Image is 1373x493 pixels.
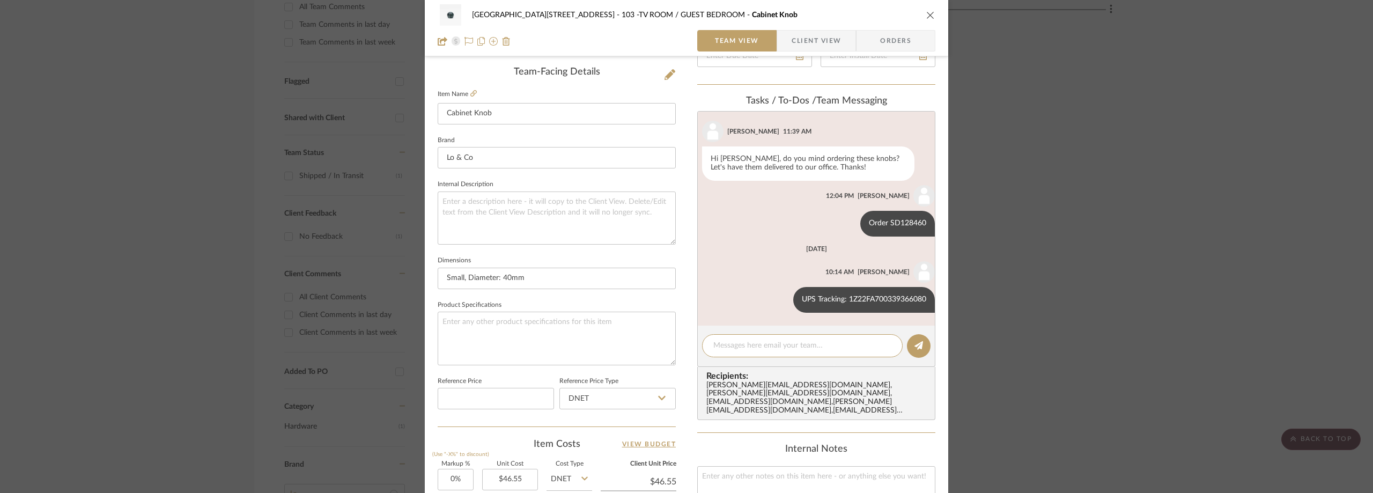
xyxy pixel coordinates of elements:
img: user_avatar.png [913,261,935,283]
div: [PERSON_NAME][EMAIL_ADDRESS][DOMAIN_NAME] , [PERSON_NAME][EMAIL_ADDRESS][DOMAIN_NAME] , [EMAIL_AD... [706,381,931,416]
label: Reference Price Type [559,379,618,384]
div: UPS Tracking: 1Z22FA700339366080 [793,287,935,313]
span: [GEOGRAPHIC_DATA][STREET_ADDRESS] [472,11,622,19]
img: Remove from project [502,37,511,46]
label: Internal Description [438,182,493,187]
div: [DATE] [806,245,827,253]
div: Order SD128460 [860,211,935,237]
span: Cabinet Knob [752,11,798,19]
div: Item Costs [438,438,676,451]
button: close [926,10,935,20]
input: Enter Brand [438,147,676,168]
div: Hi [PERSON_NAME], do you mind ordering these knobs? Let's have them delivered to our office. Thanks! [702,146,914,181]
label: Cost Type [547,461,592,467]
label: Product Specifications [438,303,501,308]
label: Markup % [438,461,474,467]
label: Unit Cost [482,461,538,467]
div: Team-Facing Details [438,67,676,78]
label: Brand [438,138,455,143]
label: Item Name [438,90,477,99]
div: 10:14 AM [825,267,854,277]
img: d01efedd-c195-4f73-8a01-f54b59852512_48x40.jpg [438,4,463,26]
div: [PERSON_NAME] [858,191,910,201]
input: Enter Item Name [438,103,676,124]
span: Orders [868,30,923,51]
span: Client View [792,30,841,51]
img: user_avatar.png [913,185,935,207]
a: View Budget [622,438,676,451]
label: Dimensions [438,258,471,263]
span: Recipients: [706,371,931,381]
div: 11:39 AM [783,127,811,136]
div: [PERSON_NAME] [858,267,910,277]
div: 12:04 PM [826,191,854,201]
span: Team View [715,30,759,51]
label: Reference Price [438,379,482,384]
div: Internal Notes [697,444,935,455]
label: Client Unit Price [601,461,676,467]
div: [PERSON_NAME] [727,127,779,136]
img: user_avatar.png [702,121,724,142]
div: team Messaging [697,95,935,107]
span: 103 -TV ROOM / GUEST BEDROOM [622,11,752,19]
span: Tasks / To-Dos / [746,96,816,106]
input: Enter the dimensions of this item [438,268,676,289]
